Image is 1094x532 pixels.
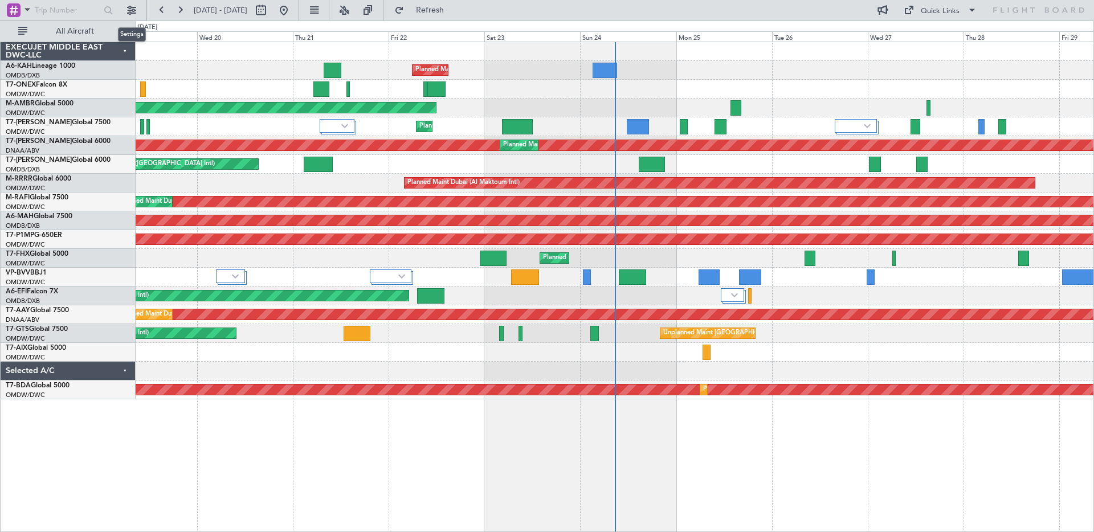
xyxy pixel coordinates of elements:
[389,31,484,42] div: Fri 22
[6,146,39,155] a: DNAA/ABV
[6,119,111,126] a: T7-[PERSON_NAME]Global 7500
[415,62,528,79] div: Planned Maint Dubai (Al Maktoum Intl)
[6,232,34,239] span: T7-P1MP
[341,124,348,128] img: arrow-gray.svg
[6,251,68,257] a: T7-FHXGlobal 5000
[6,307,69,314] a: T7-AAYGlobal 7500
[6,382,31,389] span: T7-BDA
[6,194,68,201] a: M-RAFIGlobal 7500
[6,81,67,88] a: T7-ONEXFalcon 8X
[6,288,58,295] a: A6-EFIFalcon 7X
[6,63,75,69] a: A6-KAHLineage 1000
[6,326,29,333] span: T7-GTS
[6,251,30,257] span: T7-FHX
[6,345,27,351] span: T7-AIX
[864,124,871,128] img: arrow-gray.svg
[194,5,247,15] span: [DATE] - [DATE]
[484,31,580,42] div: Sat 23
[6,71,40,80] a: OMDB/DXB
[118,27,146,42] div: Settings
[6,259,45,268] a: OMDW/DWC
[6,345,66,351] a: T7-AIXGlobal 5000
[580,31,676,42] div: Sun 24
[6,63,32,69] span: A6-KAH
[6,175,32,182] span: M-RRRR
[6,138,72,145] span: T7-[PERSON_NAME]
[35,2,100,19] input: Trip Number
[6,391,45,399] a: OMDW/DWC
[407,174,520,191] div: Planned Maint Dubai (Al Maktoum Intl)
[293,31,389,42] div: Thu 21
[6,326,68,333] a: T7-GTSGlobal 7500
[6,297,40,305] a: OMDB/DXB
[6,109,45,117] a: OMDW/DWC
[6,100,35,107] span: M-AMBR
[6,203,45,211] a: OMDW/DWC
[197,31,293,42] div: Wed 20
[6,175,71,182] a: M-RRRRGlobal 6000
[898,1,982,19] button: Quick Links
[868,31,964,42] div: Wed 27
[6,184,45,193] a: OMDW/DWC
[543,249,722,267] div: Planned Maint [GEOGRAPHIC_DATA] ([GEOGRAPHIC_DATA])
[398,274,405,279] img: arrow-gray.svg
[6,288,27,295] span: A6-EFI
[6,278,45,287] a: OMDW/DWC
[772,31,868,42] div: Tue 26
[406,6,454,14] span: Refresh
[6,222,40,230] a: OMDB/DXB
[6,213,34,220] span: A6-MAH
[663,325,805,342] div: Unplanned Maint [GEOGRAPHIC_DATA] (Seletar)
[30,27,120,35] span: All Aircraft
[6,194,30,201] span: M-RAFI
[6,157,72,163] span: T7-[PERSON_NAME]
[964,31,1059,42] div: Thu 28
[6,240,45,249] a: OMDW/DWC
[6,157,111,163] a: T7-[PERSON_NAME]Global 6000
[6,165,40,174] a: OMDB/DXB
[232,274,239,279] img: arrow-gray.svg
[6,334,45,343] a: OMDW/DWC
[6,232,62,239] a: T7-P1MPG-650ER
[731,293,738,297] img: arrow-gray.svg
[6,269,30,276] span: VP-BVV
[6,119,72,126] span: T7-[PERSON_NAME]
[921,6,960,17] div: Quick Links
[6,213,72,220] a: A6-MAHGlobal 7500
[6,100,74,107] a: M-AMBRGlobal 5000
[6,138,111,145] a: T7-[PERSON_NAME]Global 6000
[6,269,47,276] a: VP-BVVBBJ1
[676,31,772,42] div: Mon 25
[419,118,532,135] div: Planned Maint Dubai (Al Maktoum Intl)
[6,382,70,389] a: T7-BDAGlobal 5000
[6,128,45,136] a: OMDW/DWC
[703,381,815,398] div: Planned Maint Dubai (Al Maktoum Intl)
[6,316,39,324] a: DNAA/ABV
[389,1,458,19] button: Refresh
[6,90,45,99] a: OMDW/DWC
[13,22,124,40] button: All Aircraft
[6,307,30,314] span: T7-AAY
[503,137,615,154] div: Planned Maint Dubai (Al Maktoum Intl)
[6,353,45,362] a: OMDW/DWC
[6,81,36,88] span: T7-ONEX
